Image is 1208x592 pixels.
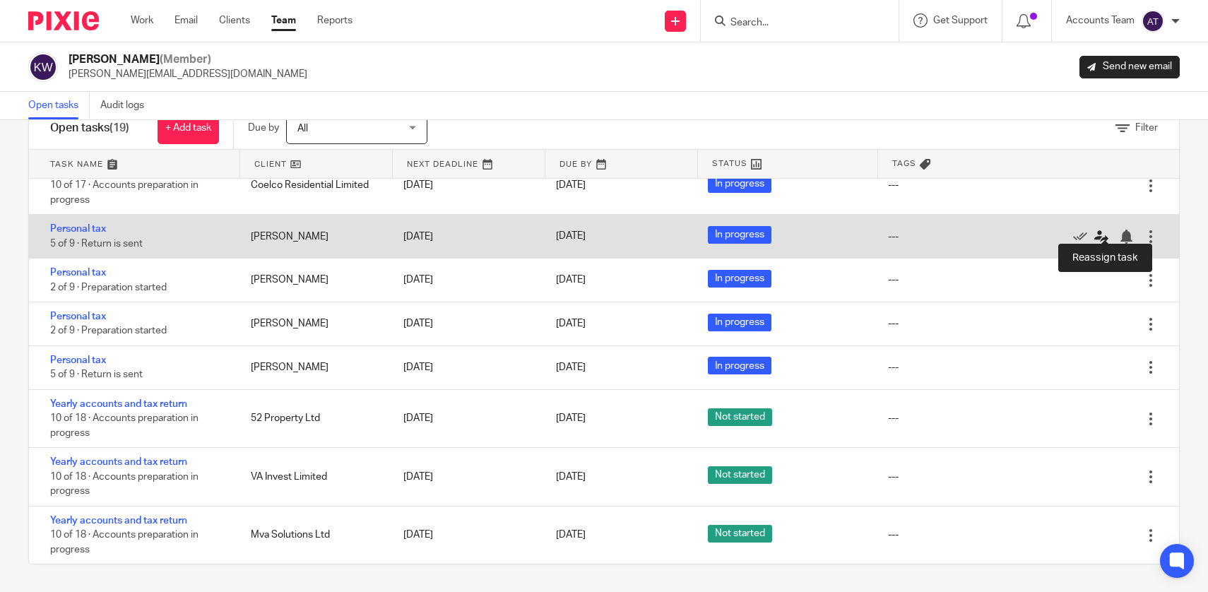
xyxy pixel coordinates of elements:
[708,270,771,288] span: In progress
[933,16,988,25] span: Get Support
[237,521,389,549] div: Mva Solutions Ltd
[237,353,389,381] div: [PERSON_NAME]
[888,360,899,374] div: ---
[888,230,899,244] div: ---
[50,516,187,526] a: Yearly accounts and tax return
[219,13,250,28] a: Clients
[50,326,167,336] span: 2 of 9 · Preparation started
[237,266,389,294] div: [PERSON_NAME]
[556,232,586,242] span: [DATE]
[50,121,129,136] h1: Open tasks
[50,413,199,438] span: 10 of 18 · Accounts preparation in progress
[708,525,772,543] span: Not started
[50,268,106,278] a: Personal tax
[237,171,389,199] div: Coelco Residential Limited
[556,414,586,424] span: [DATE]
[50,180,199,205] span: 10 of 17 · Accounts preparation in progress
[50,472,199,497] span: 10 of 18 · Accounts preparation in progress
[1142,10,1164,32] img: svg%3E
[160,54,211,65] span: (Member)
[28,92,90,119] a: Open tasks
[158,112,219,144] a: + Add task
[1073,230,1094,244] a: Mark as done
[389,171,542,199] div: [DATE]
[389,223,542,251] div: [DATE]
[237,463,389,491] div: VA Invest Limited
[556,319,586,328] span: [DATE]
[389,266,542,294] div: [DATE]
[69,67,307,81] p: [PERSON_NAME][EMAIL_ADDRESS][DOMAIN_NAME]
[708,466,772,484] span: Not started
[100,92,155,119] a: Audit logs
[50,530,199,555] span: 10 of 18 · Accounts preparation in progress
[888,411,899,425] div: ---
[69,52,307,67] h2: [PERSON_NAME]
[888,178,899,192] div: ---
[297,124,308,134] span: All
[389,404,542,432] div: [DATE]
[556,181,586,191] span: [DATE]
[888,316,899,331] div: ---
[50,283,167,292] span: 2 of 9 · Preparation started
[888,528,899,542] div: ---
[1066,13,1135,28] p: Accounts Team
[237,404,389,432] div: 52 Property Ltd
[28,52,58,82] img: svg%3E
[50,457,187,467] a: Yearly accounts and tax return
[237,309,389,338] div: [PERSON_NAME]
[237,223,389,251] div: [PERSON_NAME]
[50,355,106,365] a: Personal tax
[174,13,198,28] a: Email
[556,362,586,372] span: [DATE]
[712,158,747,170] span: Status
[28,11,99,30] img: Pixie
[1135,123,1158,133] span: Filter
[248,121,279,135] p: Due by
[389,353,542,381] div: [DATE]
[556,276,586,285] span: [DATE]
[109,122,129,134] span: (19)
[708,226,771,244] span: In progress
[50,370,143,380] span: 5 of 9 · Return is sent
[708,314,771,331] span: In progress
[131,13,153,28] a: Work
[708,357,771,374] span: In progress
[892,158,916,170] span: Tags
[1079,56,1180,78] a: Send new email
[50,312,106,321] a: Personal tax
[271,13,296,28] a: Team
[389,309,542,338] div: [DATE]
[556,472,586,482] span: [DATE]
[888,470,899,484] div: ---
[708,175,771,193] span: In progress
[50,224,106,234] a: Personal tax
[708,408,772,426] span: Not started
[317,13,353,28] a: Reports
[389,463,542,491] div: [DATE]
[50,399,187,409] a: Yearly accounts and tax return
[556,530,586,540] span: [DATE]
[389,521,542,549] div: [DATE]
[729,17,856,30] input: Search
[888,273,899,287] div: ---
[50,239,143,249] span: 5 of 9 · Return is sent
